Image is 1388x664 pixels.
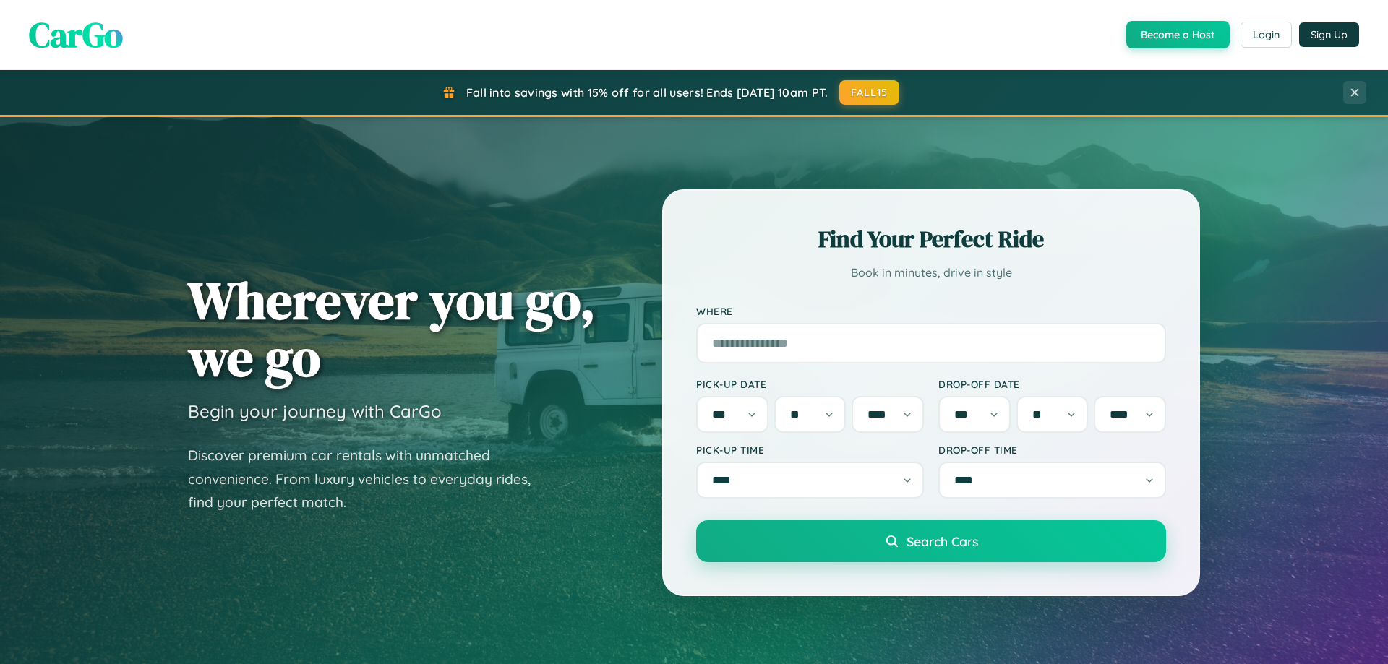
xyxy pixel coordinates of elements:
button: FALL15 [839,80,900,105]
h2: Find Your Perfect Ride [696,223,1166,255]
p: Book in minutes, drive in style [696,262,1166,283]
button: Login [1241,22,1292,48]
p: Discover premium car rentals with unmatched convenience. From luxury vehicles to everyday rides, ... [188,444,549,514]
label: Pick-up Time [696,444,924,456]
button: Search Cars [696,520,1166,562]
span: Search Cars [907,533,978,549]
label: Drop-off Date [938,378,1166,390]
h1: Wherever you go, we go [188,272,596,386]
label: Pick-up Date [696,378,924,390]
span: Fall into savings with 15% off for all users! Ends [DATE] 10am PT. [466,85,828,100]
span: CarGo [29,11,123,59]
label: Where [696,305,1166,317]
h3: Begin your journey with CarGo [188,400,442,422]
label: Drop-off Time [938,444,1166,456]
button: Become a Host [1126,21,1230,48]
button: Sign Up [1299,22,1359,47]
